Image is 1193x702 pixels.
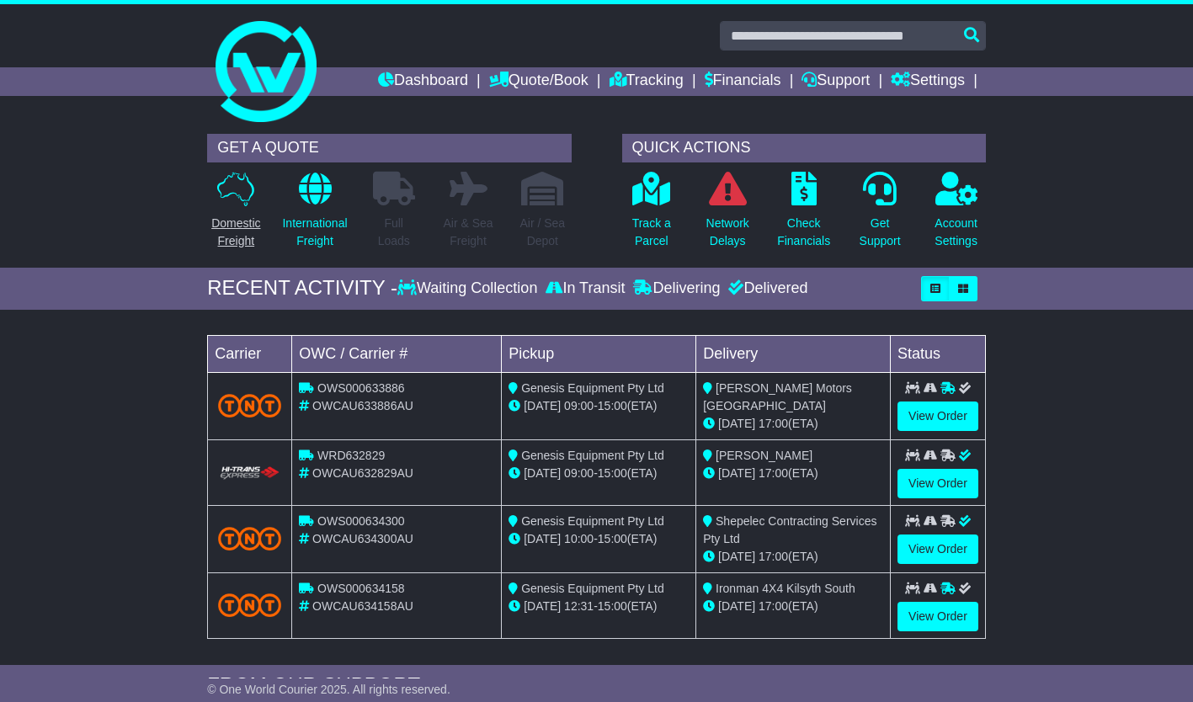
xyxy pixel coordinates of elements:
div: (ETA) [703,465,883,482]
span: [DATE] [524,399,561,412]
div: (ETA) [703,548,883,566]
span: [DATE] [524,466,561,480]
span: 15:00 [598,532,627,545]
p: Air / Sea Depot [519,215,565,250]
a: InternationalFreight [281,171,348,259]
p: Full Loads [373,215,415,250]
div: Delivering [629,279,724,298]
a: Tracking [610,67,684,96]
span: 17:00 [759,466,788,480]
td: Status [891,335,986,372]
p: Check Financials [777,215,830,250]
p: Air & Sea Freight [443,215,493,250]
p: Get Support [860,215,901,250]
p: Network Delays [706,215,749,250]
span: [DATE] [718,599,755,613]
a: Quote/Book [489,67,589,96]
a: Track aParcel [631,171,672,259]
span: 12:31 [564,599,594,613]
div: - (ETA) [509,465,689,482]
div: - (ETA) [509,530,689,548]
a: GetSupport [859,171,902,259]
span: OWCAU633886AU [312,399,413,412]
div: - (ETA) [509,598,689,615]
p: Track a Parcel [632,215,671,250]
span: [PERSON_NAME] [716,449,812,462]
span: Shepelec Contracting Services Pty Ltd [703,514,876,545]
span: Ironman 4X4 Kilsyth South [716,582,855,595]
span: 15:00 [598,466,627,480]
div: GET A QUOTE [207,134,571,162]
td: OWC / Carrier # [292,335,502,372]
p: Account Settings [935,215,977,250]
td: Delivery [696,335,891,372]
div: RECENT ACTIVITY - [207,276,397,300]
span: 17:00 [759,417,788,430]
span: OWS000634158 [317,582,405,595]
img: TNT_Domestic.png [218,593,281,616]
span: [DATE] [524,599,561,613]
span: Genesis Equipment Pty Ltd [521,514,664,528]
a: Support [802,67,870,96]
a: View Order [897,402,978,431]
span: Genesis Equipment Pty Ltd [521,449,664,462]
div: Waiting Collection [397,279,541,298]
a: Financials [705,67,781,96]
span: 15:00 [598,399,627,412]
div: Delivered [724,279,807,298]
td: Pickup [502,335,696,372]
a: NetworkDelays [706,171,750,259]
span: 09:00 [564,466,594,480]
a: DomesticFreight [210,171,261,259]
div: QUICK ACTIONS [622,134,986,162]
span: [DATE] [718,417,755,430]
span: © One World Courier 2025. All rights reserved. [207,683,450,696]
div: (ETA) [703,415,883,433]
span: [DATE] [718,550,755,563]
span: [PERSON_NAME] Motors [GEOGRAPHIC_DATA] [703,381,852,412]
img: TNT_Domestic.png [218,394,281,417]
p: International Freight [282,215,347,250]
span: OWCAU634158AU [312,599,413,613]
p: Domestic Freight [211,215,260,250]
span: 15:00 [598,599,627,613]
span: Genesis Equipment Pty Ltd [521,381,664,395]
a: View Order [897,534,978,564]
span: [DATE] [718,466,755,480]
div: (ETA) [703,598,883,615]
span: [DATE] [524,532,561,545]
img: HiTrans.png [218,465,281,481]
span: OWCAU634300AU [312,532,413,545]
td: Carrier [208,335,292,372]
span: WRD632829 [317,449,385,462]
span: 09:00 [564,399,594,412]
a: CheckFinancials [776,171,831,259]
a: View Order [897,469,978,498]
div: - (ETA) [509,397,689,415]
div: In Transit [541,279,629,298]
a: AccountSettings [934,171,978,259]
span: Genesis Equipment Pty Ltd [521,582,664,595]
span: OWS000634300 [317,514,405,528]
span: 10:00 [564,532,594,545]
div: FROM OUR SUPPORT [207,673,986,698]
a: View Order [897,602,978,631]
span: 17:00 [759,599,788,613]
a: Dashboard [378,67,468,96]
span: 17:00 [759,550,788,563]
img: TNT_Domestic.png [218,527,281,550]
a: Settings [891,67,965,96]
span: OWCAU632829AU [312,466,413,480]
span: OWS000633886 [317,381,405,395]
